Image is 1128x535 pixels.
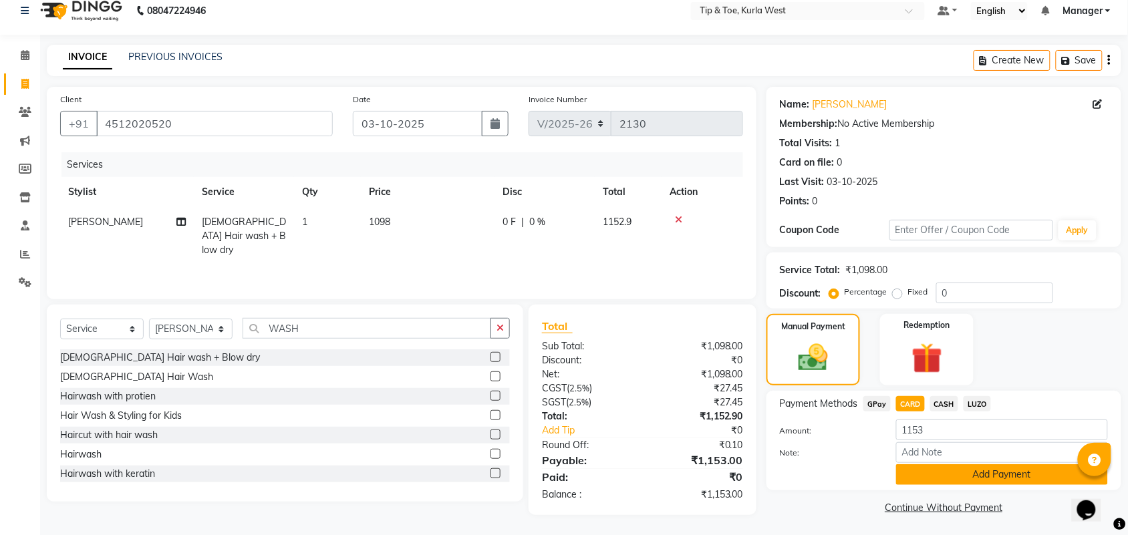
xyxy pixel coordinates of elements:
[532,423,661,437] a: Add Tip
[60,448,102,462] div: Hairwash
[642,438,753,452] div: ₹0.10
[930,396,959,411] span: CASH
[896,464,1108,485] button: Add Payment
[642,353,753,367] div: ₹0
[60,428,158,442] div: Haircut with hair wash
[1072,482,1115,522] iframe: chat widget
[60,111,98,136] button: +91
[96,111,333,136] input: Search by Name/Mobile/Email/Code
[495,177,595,207] th: Disc
[61,152,753,177] div: Services
[532,381,643,395] div: ( )
[60,389,156,403] div: Hairwash with protien
[60,467,155,481] div: Hairwash with keratin
[908,286,928,298] label: Fixed
[813,194,818,208] div: 0
[243,318,491,339] input: Search or Scan
[781,321,845,333] label: Manual Payment
[68,216,143,228] span: [PERSON_NAME]
[642,395,753,409] div: ₹27.45
[369,216,390,228] span: 1098
[780,117,1108,131] div: No Active Membership
[1059,220,1097,240] button: Apply
[780,287,821,301] div: Discount:
[769,501,1119,515] a: Continue Without Payment
[642,469,753,485] div: ₹0
[642,339,753,353] div: ₹1,098.00
[532,367,643,381] div: Net:
[835,136,841,150] div: 1
[780,117,838,131] div: Membership:
[532,469,643,485] div: Paid:
[532,353,643,367] div: Discount:
[532,339,643,353] div: Sub Total:
[902,339,952,377] img: _gift.svg
[662,177,743,207] th: Action
[780,263,841,277] div: Service Total:
[642,409,753,423] div: ₹1,152.90
[569,383,589,393] span: 2.5%
[789,341,837,375] img: _cash.svg
[202,216,286,256] span: [DEMOGRAPHIC_DATA] Hair wash + Blow dry
[642,367,753,381] div: ₹1,098.00
[770,425,886,437] label: Amount:
[521,215,524,229] span: |
[780,175,825,189] div: Last Visit:
[845,286,887,298] label: Percentage
[60,409,182,423] div: Hair Wash & Styling for Kids
[780,156,835,170] div: Card on file:
[904,319,950,331] label: Redemption
[63,45,112,69] a: INVOICE
[889,220,1053,240] input: Enter Offer / Coupon Code
[194,177,294,207] th: Service
[529,94,587,106] label: Invoice Number
[542,382,567,394] span: CGST
[896,419,1108,440] input: Amount
[128,51,223,63] a: PREVIOUS INVOICES
[532,438,643,452] div: Round Off:
[896,396,925,411] span: CARD
[780,136,833,150] div: Total Visits:
[361,177,495,207] th: Price
[532,488,643,502] div: Balance :
[642,381,753,395] div: ₹27.45
[532,395,643,409] div: ( )
[1063,4,1103,18] span: Manager
[642,452,753,468] div: ₹1,153.00
[964,396,991,411] span: LUZO
[896,442,1108,463] input: Add Note
[661,423,753,437] div: ₹0
[60,94,82,106] label: Client
[294,177,361,207] th: Qty
[353,94,371,106] label: Date
[529,215,545,229] span: 0 %
[1056,50,1103,71] button: Save
[837,156,843,170] div: 0
[60,177,194,207] th: Stylist
[542,319,573,333] span: Total
[642,488,753,502] div: ₹1,153.00
[780,397,858,411] span: Payment Methods
[503,215,516,229] span: 0 F
[60,370,213,384] div: [DEMOGRAPHIC_DATA] Hair Wash
[780,194,810,208] div: Points:
[603,216,631,228] span: 1152.9
[60,351,260,365] div: [DEMOGRAPHIC_DATA] Hair wash + Blow dry
[780,98,810,112] div: Name:
[827,175,878,189] div: 03-10-2025
[302,216,307,228] span: 1
[532,409,643,423] div: Total:
[770,447,886,459] label: Note:
[780,223,889,237] div: Coupon Code
[542,396,566,408] span: SGST
[846,263,888,277] div: ₹1,098.00
[532,452,643,468] div: Payable:
[863,396,891,411] span: GPay
[974,50,1050,71] button: Create New
[569,397,589,407] span: 2.5%
[813,98,887,112] a: [PERSON_NAME]
[595,177,662,207] th: Total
